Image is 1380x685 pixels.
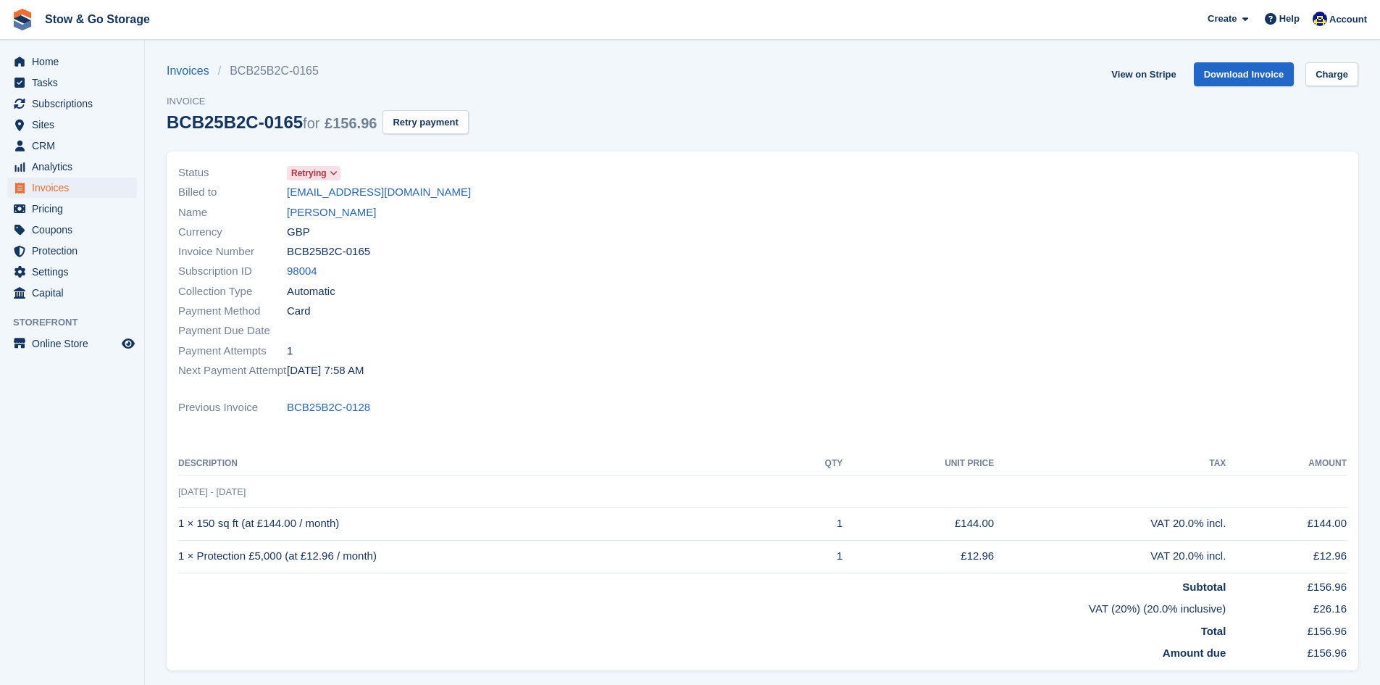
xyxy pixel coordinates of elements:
span: Storefront [13,315,144,330]
time: 2025-09-28 06:58:17 UTC [287,362,364,379]
a: Preview store [120,335,137,352]
span: Online Store [32,333,119,354]
span: Analytics [32,157,119,177]
a: menu [7,241,137,261]
nav: breadcrumbs [167,62,469,80]
span: Collection Type [178,283,287,300]
a: menu [7,283,137,303]
span: Status [178,165,287,181]
span: Subscription ID [178,263,287,280]
span: Help [1279,12,1300,26]
span: Home [32,51,119,72]
td: £156.96 [1226,618,1347,640]
span: Previous Invoice [178,399,287,416]
td: £156.96 [1226,573,1347,595]
span: BCB25B2C-0165 [287,244,370,260]
a: [EMAIL_ADDRESS][DOMAIN_NAME] [287,184,471,201]
span: Card [287,303,311,320]
strong: Total [1201,625,1226,637]
button: Retry payment [382,110,468,134]
span: [DATE] - [DATE] [178,486,246,497]
span: Invoice [167,94,469,109]
td: £26.16 [1226,595,1347,618]
a: menu [7,178,137,198]
span: Payment Due Date [178,323,287,339]
span: Currency [178,224,287,241]
th: Amount [1226,452,1347,476]
span: Sites [32,115,119,135]
span: Payment Attempts [178,343,287,360]
a: menu [7,199,137,219]
td: 1 [788,507,843,540]
td: £12.96 [842,540,994,573]
th: QTY [788,452,843,476]
td: £144.00 [842,507,994,540]
a: menu [7,157,137,177]
a: Charge [1305,62,1358,86]
img: Rob Good-Stephenson [1313,12,1327,26]
a: menu [7,262,137,282]
a: menu [7,51,137,72]
a: Invoices [167,62,218,80]
td: £144.00 [1226,507,1347,540]
a: Stow & Go Storage [39,7,156,31]
span: Capital [32,283,119,303]
span: Automatic [287,283,335,300]
a: menu [7,333,137,354]
a: Retrying [287,165,340,181]
span: Tasks [32,72,119,93]
span: Protection [32,241,119,261]
a: 98004 [287,263,317,280]
a: [PERSON_NAME] [287,204,376,221]
span: GBP [287,224,310,241]
span: Coupons [32,220,119,240]
a: menu [7,94,137,114]
span: Pricing [32,199,119,219]
span: Settings [32,262,119,282]
span: Payment Method [178,303,287,320]
div: BCB25B2C-0165 [167,112,377,132]
a: menu [7,136,137,156]
th: Description [178,452,788,476]
span: Name [178,204,287,221]
span: £156.96 [325,115,377,131]
span: 1 [287,343,293,360]
a: menu [7,115,137,135]
td: 1 × Protection £5,000 (at £12.96 / month) [178,540,788,573]
span: Next Payment Attempt [178,362,287,379]
strong: Amount due [1163,647,1226,659]
span: Billed to [178,184,287,201]
a: Download Invoice [1194,62,1295,86]
img: stora-icon-8386f47178a22dfd0bd8f6a31ec36ba5ce8667c1dd55bd0f319d3a0aa187defe.svg [12,9,33,30]
strong: Subtotal [1182,581,1226,593]
span: Invoice Number [178,244,287,260]
div: VAT 20.0% incl. [994,515,1226,532]
th: Tax [994,452,1226,476]
td: 1 [788,540,843,573]
a: menu [7,220,137,240]
span: Subscriptions [32,94,119,114]
td: 1 × 150 sq ft (at £144.00 / month) [178,507,788,540]
td: £12.96 [1226,540,1347,573]
span: Retrying [291,167,327,180]
a: BCB25B2C-0128 [287,399,370,416]
span: CRM [32,136,119,156]
td: £156.96 [1226,639,1347,662]
td: VAT (20%) (20.0% inclusive) [178,595,1226,618]
th: Unit Price [842,452,994,476]
div: VAT 20.0% incl. [994,548,1226,565]
a: View on Stripe [1105,62,1182,86]
span: Invoices [32,178,119,198]
span: for [303,115,319,131]
a: menu [7,72,137,93]
span: Create [1208,12,1237,26]
span: Account [1329,12,1367,27]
